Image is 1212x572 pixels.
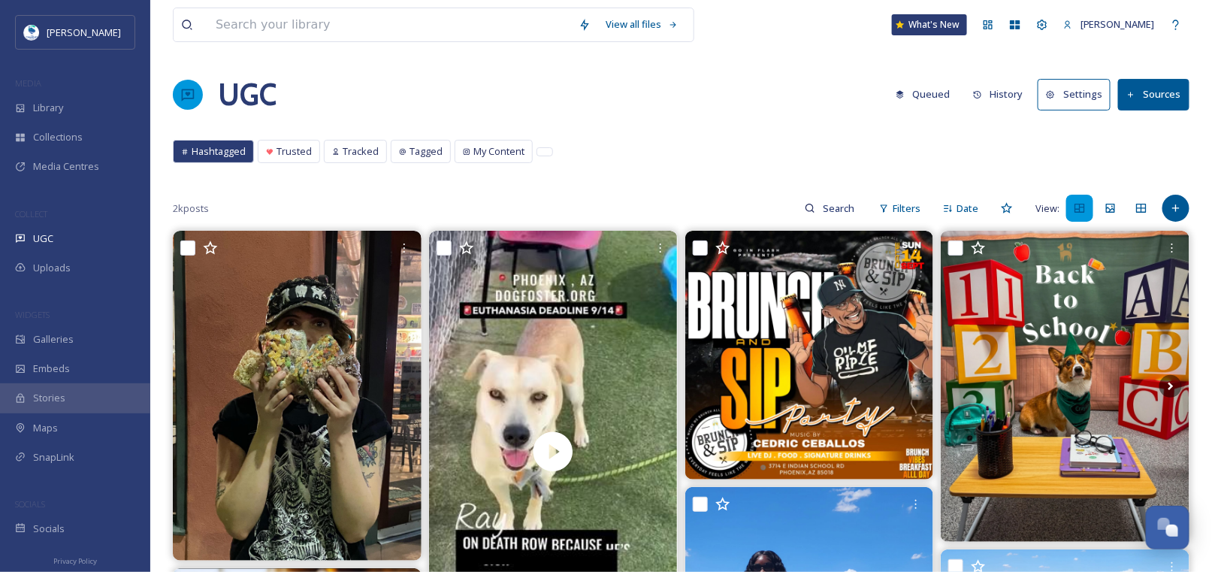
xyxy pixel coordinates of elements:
[1056,10,1162,39] a: [PERSON_NAME]
[173,231,422,561] img: Having those late night munchies? 😏 Don’t forget that CHEBA HUT CHANDLER is OPEN from… Sundays - ...
[888,80,958,109] button: Queued
[1118,79,1189,110] button: Sources
[815,193,864,223] input: Search
[1038,79,1111,110] button: Settings
[218,72,277,117] a: UGC
[893,201,920,216] span: Filters
[15,498,45,510] span: SOCIALS
[53,551,97,569] a: Privacy Policy
[685,231,934,480] img: ⛈️⛈️⛈️LOOK WHO'S BLOWING IN TO #DJ LIVE THIS #SUNDAYFUNDAY at #BRUNCHNSIP ⛈️⛈️⛈️THEE 1992 NBA ALL...
[1146,506,1189,549] button: Open Chat
[888,80,966,109] a: Queued
[33,261,71,275] span: Uploads
[941,231,1189,541] img: 🍎📚Class of 2025 📚🍎 ——————————————— Today we learned that everyone is: Las mascotas de los profeso...
[33,450,74,465] span: SnapLink
[33,159,99,174] span: Media Centres
[1081,17,1155,31] span: [PERSON_NAME]
[966,80,1038,109] a: History
[966,80,1031,109] button: History
[33,332,74,347] span: Galleries
[33,232,53,246] span: UGC
[33,362,70,376] span: Embeds
[33,130,83,144] span: Collections
[33,391,65,405] span: Stories
[15,309,50,320] span: WIDGETS
[33,421,58,435] span: Maps
[343,144,379,159] span: Tracked
[473,144,524,159] span: My Content
[1038,79,1118,110] a: Settings
[892,14,967,35] a: What's New
[15,208,47,219] span: COLLECT
[598,10,686,39] a: View all files
[277,144,312,159] span: Trusted
[24,25,39,40] img: download.jpeg
[1035,201,1059,216] span: View:
[33,101,63,115] span: Library
[208,8,571,41] input: Search your library
[192,144,246,159] span: Hashtagged
[410,144,443,159] span: Tagged
[33,522,65,536] span: Socials
[53,556,97,566] span: Privacy Policy
[957,201,978,216] span: Date
[173,201,209,216] span: 2k posts
[47,26,121,39] span: [PERSON_NAME]
[15,77,41,89] span: MEDIA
